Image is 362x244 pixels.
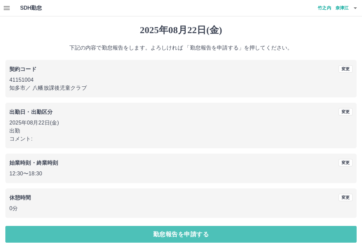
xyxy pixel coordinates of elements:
button: 勤怠報告を申請する [5,226,357,243]
button: 変更 [339,194,353,201]
p: 12:30 〜 18:30 [9,170,353,178]
p: 下記の内容で勤怠報告をします。よろしければ 「勤怠報告を申請する」を押してください。 [5,44,357,52]
button: 変更 [339,108,353,115]
button: 変更 [339,159,353,166]
p: 41151004 [9,76,353,84]
button: 変更 [339,65,353,73]
p: コメント: [9,135,353,143]
p: 0分 [9,205,353,213]
b: 始業時刻・終業時刻 [9,160,58,166]
p: 2025年08月22日(金) [9,119,353,127]
p: 出勤 [9,127,353,135]
p: 知多市 ／ 八幡放課後児童クラブ [9,84,353,92]
b: 休憩時間 [9,195,31,200]
b: 契約コード [9,66,37,72]
b: 出勤日・出勤区分 [9,109,53,115]
h1: 2025年08月22日(金) [5,24,357,36]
